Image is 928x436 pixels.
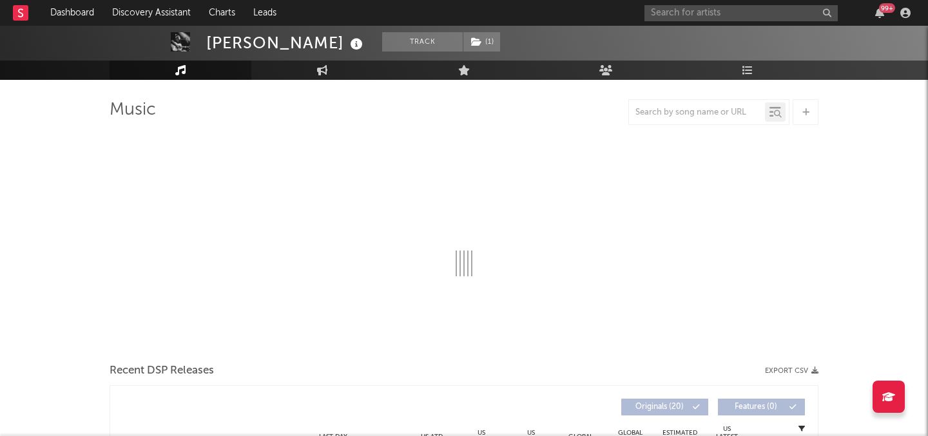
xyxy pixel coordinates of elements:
input: Search by song name or URL [629,108,765,118]
button: Originals(20) [621,399,708,415]
div: 99 + [879,3,895,13]
button: (1) [463,32,500,52]
span: Recent DSP Releases [110,363,214,379]
button: Export CSV [765,367,818,375]
span: Originals ( 20 ) [630,403,689,411]
button: Track [382,32,463,52]
span: Features ( 0 ) [726,403,786,411]
span: ( 1 ) [463,32,501,52]
button: 99+ [875,8,884,18]
button: Features(0) [718,399,805,415]
input: Search for artists [644,5,838,21]
div: [PERSON_NAME] [206,32,366,53]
